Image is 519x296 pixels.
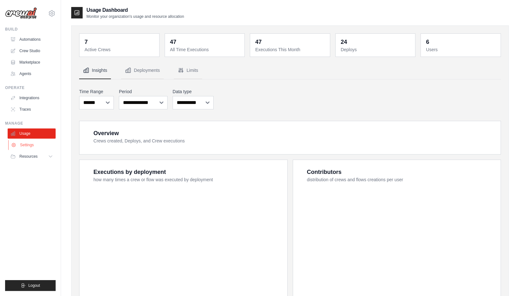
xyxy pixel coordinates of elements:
a: Integrations [8,93,56,103]
label: Period [119,88,167,95]
label: Time Range [79,88,114,95]
dt: Crews created, Deploys, and Crew executions [93,138,493,144]
div: 47 [255,38,262,46]
button: Resources [8,151,56,162]
p: Monitor your organization's usage and resource allocation [86,14,184,19]
div: Manage [5,121,56,126]
label: Data type [173,88,214,95]
dt: Deploys [341,46,412,53]
dt: how many times a crew or flow was executed by deployment [93,176,280,183]
img: Logo [5,7,37,19]
dt: Executions This Month [255,46,326,53]
div: Overview [93,129,119,138]
a: Marketplace [8,57,56,67]
div: 47 [170,38,176,46]
h2: Usage Dashboard [86,6,184,14]
div: Executions by deployment [93,168,166,176]
div: Build [5,27,56,32]
div: Contributors [307,168,342,176]
button: Deployments [121,62,164,79]
a: Traces [8,104,56,114]
a: Agents [8,69,56,79]
div: 7 [85,38,88,46]
dt: Users [426,46,497,53]
nav: Tabs [79,62,501,79]
a: Settings [8,140,56,150]
a: Crew Studio [8,46,56,56]
span: Resources [19,154,38,159]
button: Logout [5,280,56,291]
a: Usage [8,128,56,139]
a: Automations [8,34,56,45]
dt: All Time Executions [170,46,241,53]
button: Limits [174,62,202,79]
dt: distribution of crews and flows creations per user [307,176,493,183]
div: 24 [341,38,347,46]
dt: Active Crews [85,46,155,53]
div: Operate [5,85,56,90]
span: Logout [28,283,40,288]
div: 6 [426,38,429,46]
button: Insights [79,62,111,79]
